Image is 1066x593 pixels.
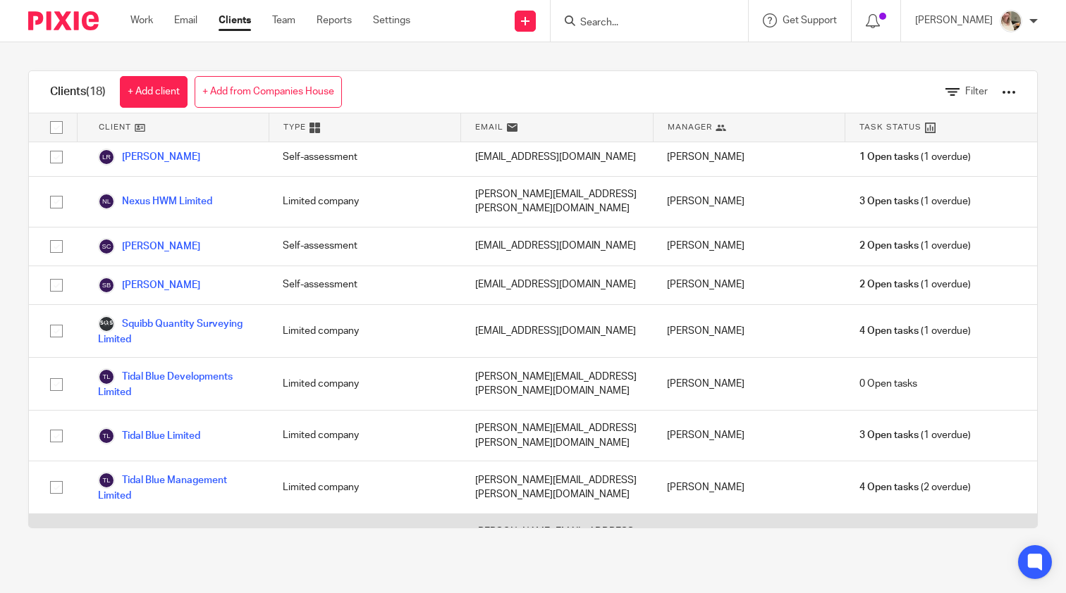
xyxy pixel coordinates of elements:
a: + Add from Companies House [195,76,342,108]
span: 3 Open tasks [859,194,919,208]
div: [PERSON_NAME][EMAIL_ADDRESS][PERSON_NAME][DOMAIN_NAME] [461,177,653,227]
span: Client [99,121,131,133]
a: Nexus HWM Limited [98,193,212,210]
input: Select all [43,114,70,141]
img: svg%3E [98,368,115,385]
a: + Add client [120,76,188,108]
a: Tidal Blue Developments Limited [98,368,255,399]
div: [EMAIL_ADDRESS][DOMAIN_NAME] [461,266,653,304]
a: Settings [373,13,410,27]
p: [PERSON_NAME] [915,13,993,27]
div: [PERSON_NAME] [653,305,845,357]
img: Pixie [28,11,99,30]
img: svg%3E [98,238,115,255]
span: 0 Open tasks [859,377,917,391]
span: (1 overdue) [859,277,971,292]
div: [PERSON_NAME] [653,227,845,266]
img: svg%3E [98,193,115,210]
div: [EMAIL_ADDRESS][DOMAIN_NAME] [461,138,653,176]
div: Limited company [269,177,460,227]
div: Self-assessment [269,227,460,266]
a: Clients [219,13,251,27]
input: Search [579,17,706,30]
span: (1 overdue) [859,324,971,338]
span: 2 Open tasks [859,277,919,292]
span: 3 Open tasks [859,428,919,442]
img: Grey%20Email%20Header.png [98,316,115,332]
span: (2 overdue) [859,480,971,494]
a: Tidal Blue Limited [98,427,200,444]
a: Reports [317,13,352,27]
span: 2 Open tasks [859,239,919,253]
a: [PERSON_NAME] [98,149,200,166]
div: Limited company [269,514,460,564]
div: [PERSON_NAME] [653,177,845,227]
div: [PERSON_NAME][EMAIL_ADDRESS][PERSON_NAME][DOMAIN_NAME] [461,411,653,461]
div: [PERSON_NAME][EMAIL_ADDRESS][PERSON_NAME][DOMAIN_NAME] [461,358,653,410]
div: [PERSON_NAME][EMAIL_ADDRESS][PERSON_NAME][DOMAIN_NAME] [461,461,653,513]
a: Squibb Quantity Surveying Limited [98,316,255,347]
span: Get Support [783,15,837,25]
a: Team [272,13,295,27]
span: 4 Open tasks [859,480,919,494]
span: (18) [86,86,106,97]
div: Limited company [269,305,460,357]
a: Tidal Blue Management Limited [98,472,255,503]
span: Task Status [859,121,921,133]
div: [PERSON_NAME] [653,411,845,461]
a: Email [174,13,197,27]
div: Limited company [269,411,460,461]
span: Email [475,121,503,133]
a: [PERSON_NAME] [98,238,200,255]
img: svg%3E [98,472,115,489]
div: Self-assessment [269,138,460,176]
div: [PERSON_NAME][EMAIL_ADDRESS][PERSON_NAME][DOMAIN_NAME] [461,514,653,564]
img: A3ABFD03-94E6-44F9-A09D-ED751F5F1762.jpeg [1000,10,1022,32]
span: (1 overdue) [859,194,971,208]
span: (1 overdue) [859,150,971,164]
div: [PERSON_NAME] [653,514,845,564]
a: [PERSON_NAME] [98,277,200,294]
h1: Clients [50,85,106,99]
span: (1 overdue) [859,239,971,253]
span: Type [283,121,306,133]
span: Manager [668,121,712,133]
div: Limited company [269,358,460,410]
img: svg%3E [98,149,115,166]
span: Filter [965,87,988,96]
div: Self-assessment [269,266,460,304]
div: Limited company [269,461,460,513]
span: 1 Open tasks [859,150,919,164]
div: [PERSON_NAME] [653,358,845,410]
div: [EMAIL_ADDRESS][DOMAIN_NAME] [461,305,653,357]
img: svg%3E [98,427,115,444]
span: 4 Open tasks [859,324,919,338]
div: [PERSON_NAME] [653,138,845,176]
div: [PERSON_NAME] [653,461,845,513]
div: [EMAIL_ADDRESS][DOMAIN_NAME] [461,227,653,266]
img: svg%3E [98,277,115,294]
div: [PERSON_NAME] [653,266,845,304]
a: Work [130,13,153,27]
span: (1 overdue) [859,428,971,442]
